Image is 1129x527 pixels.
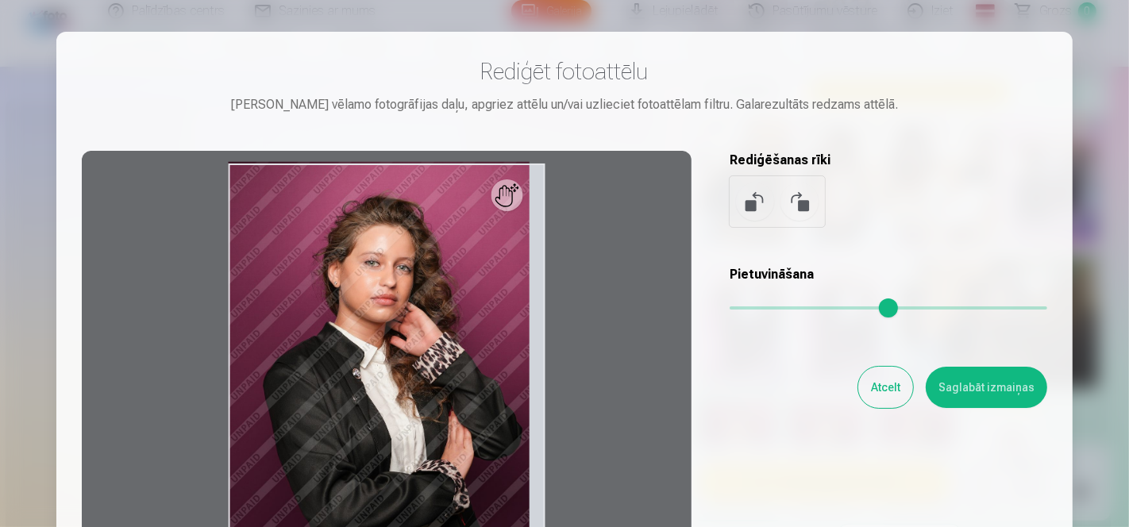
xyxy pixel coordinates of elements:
h5: Rediģēšanas rīki [730,151,1047,170]
h5: Pietuvināšana [730,265,1047,284]
div: [PERSON_NAME] vēlamo fotogrāfijas daļu, apgriez attēlu un/vai uzlieciet fotoattēlam filtru. Galar... [82,95,1047,114]
h3: Rediģēt fotoattēlu [82,57,1047,86]
button: Saglabāt izmaiņas [926,367,1047,408]
button: Atcelt [858,367,913,408]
